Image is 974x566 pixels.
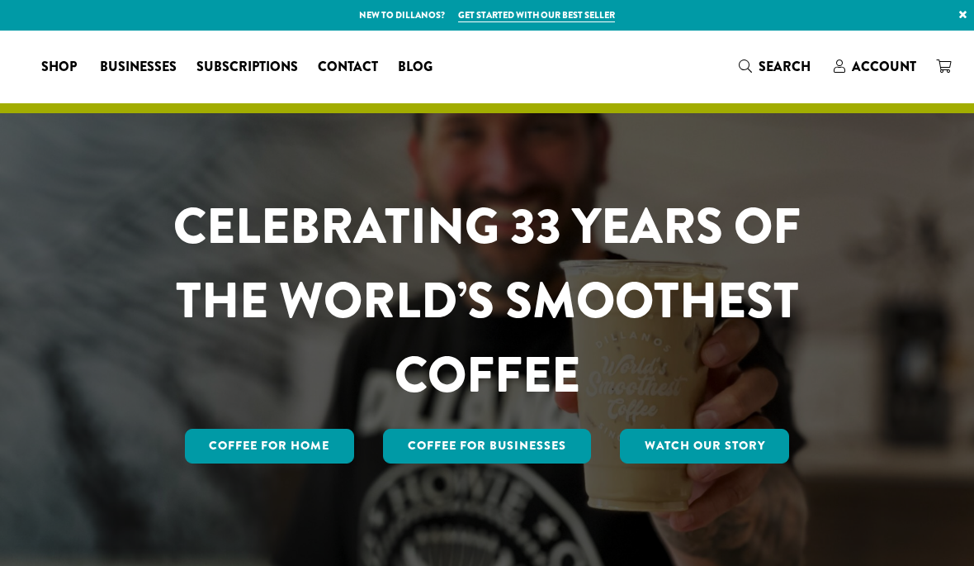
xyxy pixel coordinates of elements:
[458,8,615,22] a: Get started with our best seller
[100,57,177,78] span: Businesses
[131,189,844,412] h1: CELEBRATING 33 YEARS OF THE WORLD’S SMOOTHEST COFFEE
[196,57,298,78] span: Subscriptions
[41,57,77,78] span: Shop
[852,57,916,76] span: Account
[185,429,355,464] a: Coffee for Home
[620,429,790,464] a: Watch Our Story
[729,53,824,80] a: Search
[398,57,433,78] span: Blog
[383,429,591,464] a: Coffee For Businesses
[31,54,90,80] a: Shop
[759,57,811,76] span: Search
[318,57,378,78] span: Contact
